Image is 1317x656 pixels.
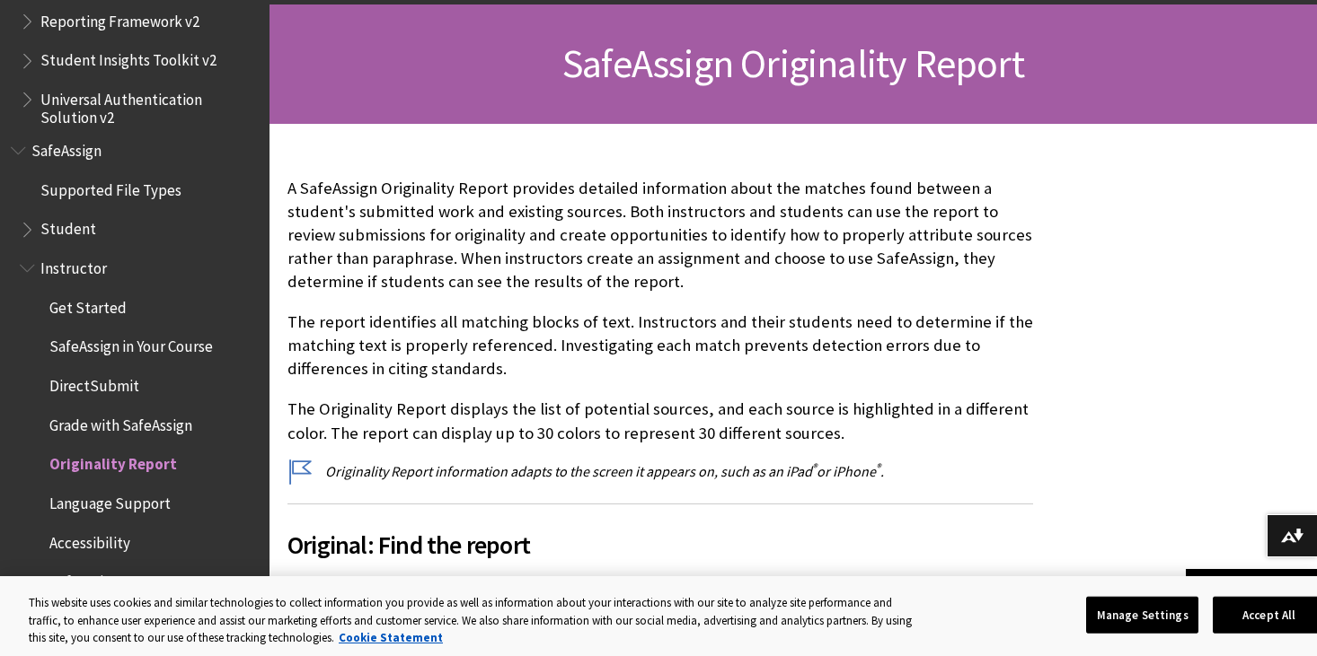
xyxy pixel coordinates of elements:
sup: ® [812,460,817,474]
span: Supported File Types [40,175,181,199]
p: A SafeAssign Originality Report provides detailed information about the matches found between a s... [287,177,1033,294]
span: Language Support [49,488,171,512]
nav: Book outline for Blackboard SafeAssign [11,136,259,636]
span: Instructor [40,253,107,277]
span: SafeAssign Originality Report [562,39,1024,88]
span: Grade with SafeAssign [49,410,192,434]
span: DirectSubmit [49,371,139,395]
span: Get Started [49,293,127,317]
p: The report identifies all matching blocks of text. Instructors and their students need to determi... [287,311,1033,381]
p: The Originality Report displays the list of potential sources, and each source is highlighted in ... [287,398,1033,444]
span: SafeAssign [31,136,102,160]
span: Accessibility [49,528,130,552]
sup: ® [876,460,880,474]
button: Manage Settings [1086,596,1198,634]
span: Universal Authentication Solution v2 [40,84,257,127]
span: Original: Find the report [287,526,1033,564]
span: Reporting Framework v2 [40,6,199,31]
a: More information about your privacy, opens in a new tab [339,630,443,645]
span: SafeAssign in Your Course [49,332,213,356]
div: This website uses cookies and similar technologies to collect information you provide as well as ... [29,594,922,647]
span: Student [40,214,96,239]
p: Originality Report information adapts to the screen it appears on, such as an iPad or iPhone . [287,461,1033,481]
span: SafeAssign FAQs [49,567,154,591]
span: Originality Report [49,450,177,474]
span: Student Insights Toolkit v2 [40,46,217,70]
a: Back to top [1186,569,1317,602]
